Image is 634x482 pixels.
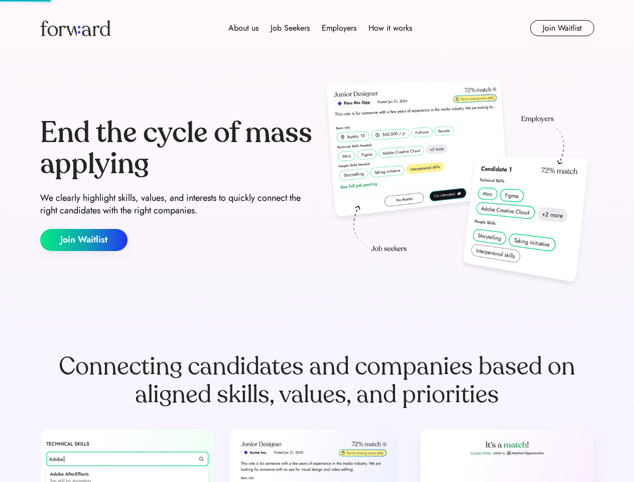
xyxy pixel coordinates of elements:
div: End the cycle of mass applying [40,117,313,179]
img: Forward logo [40,20,110,36]
div: About us [228,22,259,34]
div: We clearly highlight skills, values, and interests to quickly connect the right candidates with t... [40,192,313,217]
div: Connecting candidates and companies based on aligned skills, values, and priorities [40,352,594,409]
div: Employers [322,22,356,34]
div: How it works [368,22,412,34]
div: Job Seekers [271,22,310,34]
button: Join Waitlist [40,229,128,251]
img: hero-image.png [321,76,594,292]
button: Join Waitlist [530,20,594,36]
